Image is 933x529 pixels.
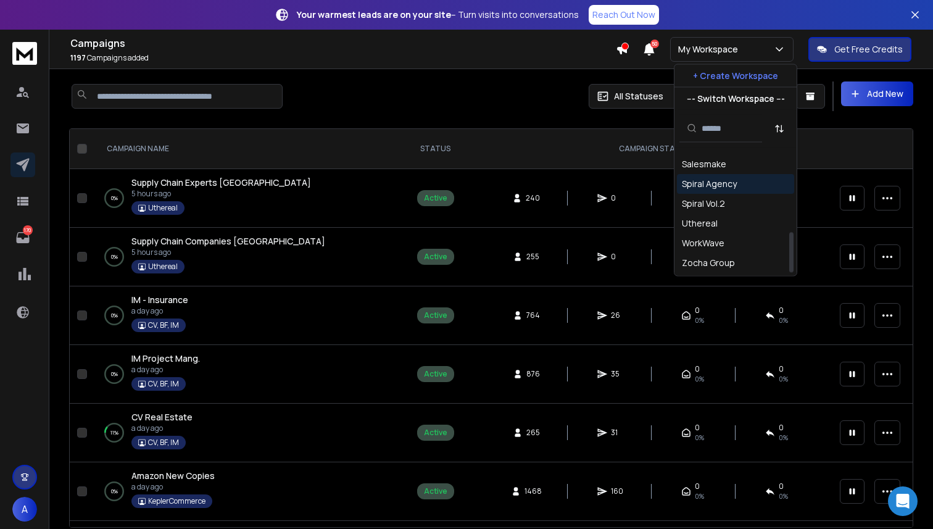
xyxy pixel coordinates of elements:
p: Campaigns added [70,53,616,63]
div: Zocha Group [682,257,735,270]
p: My Workspace [678,43,743,56]
p: a day ago [131,365,200,375]
span: 0 [779,364,784,374]
span: 0% [695,315,704,325]
span: 0 [695,423,700,433]
span: 0 [779,481,784,491]
span: 160 [611,486,623,496]
span: 0 % [779,491,788,501]
th: CAMPAIGN NAME [92,129,400,169]
span: 255 [526,252,539,262]
span: Supply Chain Experts [GEOGRAPHIC_DATA] [131,177,311,188]
span: 0 [695,481,700,491]
p: All Statuses [614,90,663,102]
span: 0 [611,252,623,262]
button: Sort by Sort A-Z [767,116,792,141]
div: Active [424,369,447,379]
td: 0%IM - Insurancea day agoCV, BF, IM [92,286,400,345]
span: 0% [695,433,704,443]
span: 0% [695,491,704,501]
p: a day ago [131,306,188,316]
th: CAMPAIGN STATS [470,129,832,169]
span: 0 [779,423,784,433]
p: + Create Workspace [693,70,778,82]
a: Supply Chain Experts [GEOGRAPHIC_DATA] [131,177,311,189]
div: Active [424,193,447,203]
div: WorkWave [682,238,724,250]
div: Active [424,486,447,496]
span: 26 [611,310,623,320]
p: – Turn visits into conversations [297,9,579,21]
span: 876 [526,369,540,379]
div: Salesmake [682,159,726,171]
span: 50 [650,40,659,48]
a: 170 [10,225,35,250]
button: Get Free Credits [808,37,911,62]
p: 0 % [111,485,118,498]
strong: Your warmest leads are on your site [297,9,451,20]
p: 0 % [111,368,118,380]
p: CV, BF, IM [148,379,179,389]
span: 265 [526,428,540,438]
div: Spiral Agency [682,178,737,191]
p: 0 % [111,192,118,204]
p: 11 % [110,427,118,439]
span: 35 [611,369,623,379]
h1: Campaigns [70,36,616,51]
span: 0 [779,306,784,315]
p: --- Switch Workspace --- [687,93,785,105]
div: Open Intercom Messenger [888,486,918,516]
p: a day ago [131,423,193,433]
p: CV, BF, IM [148,438,179,448]
span: 240 [526,193,540,203]
p: 170 [23,225,33,235]
p: 5 hours ago [131,189,311,199]
button: A [12,497,37,522]
p: a day ago [131,482,215,492]
button: Add New [841,81,913,106]
p: KeplerCommerce [148,496,205,506]
td: 0%Amazon New Copiesa day agoKeplerCommerce [92,462,400,521]
p: Reach Out Now [592,9,655,21]
div: Active [424,252,447,262]
p: 5 hours ago [131,248,325,257]
td: 11%CV Real Estatea day agoCV, BF, IM [92,404,400,462]
td: 0%IM Project Mang.a day agoCV, BF, IM [92,345,400,404]
td: 0%Supply Chain Experts [GEOGRAPHIC_DATA]5 hours agoUthereal [92,169,400,228]
a: IM - Insurance [131,294,188,306]
span: 764 [526,310,540,320]
div: Uthereal [682,218,718,230]
a: CV Real Estate [131,411,193,423]
a: Reach Out Now [589,5,659,25]
div: Spiral Vol.2 [682,198,725,210]
p: CV, BF, IM [148,320,179,330]
div: Active [424,310,447,320]
span: 1468 [525,486,542,496]
a: Supply Chain Companies [GEOGRAPHIC_DATA] [131,235,325,248]
span: Amazon New Copies [131,470,215,481]
span: 0 [611,193,623,203]
img: logo [12,42,37,65]
span: 0% [695,374,704,384]
p: 0 % [111,309,118,322]
p: Get Free Credits [834,43,903,56]
span: 0 % [779,374,788,384]
span: IM - Insurance [131,294,188,306]
span: 0 % [779,433,788,443]
span: 0 % [779,315,788,325]
span: 1197 [70,52,86,63]
p: Uthereal [148,262,178,272]
td: 0%Supply Chain Companies [GEOGRAPHIC_DATA]5 hours agoUthereal [92,228,400,286]
div: Active [424,428,447,438]
span: 0 [695,306,700,315]
a: IM Project Mang. [131,352,200,365]
th: STATUS [400,129,470,169]
span: IM Project Mang. [131,352,200,364]
button: + Create Workspace [674,65,797,87]
p: Uthereal [148,203,178,213]
p: 0 % [111,251,118,263]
